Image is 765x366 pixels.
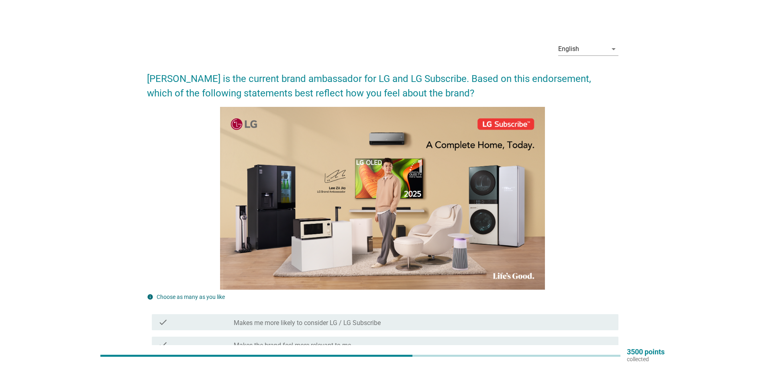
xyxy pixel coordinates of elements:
i: check [158,317,168,327]
p: collected [627,356,665,363]
label: Makes the brand feel more relevant to me [234,341,351,350]
label: Makes me more likely to consider LG / LG Subscribe [234,319,381,327]
h2: [PERSON_NAME] is the current brand ambassador for LG and LG Subscribe. Based on this endorsement,... [147,63,618,100]
div: English [558,45,579,53]
img: 2a827d56-0f41-4511-8919-a1317058d0c1-LG-Subsctiption-Main-Key-Visual-Horizontal.png [220,107,545,290]
label: Choose as many as you like [157,294,225,300]
i: info [147,294,153,300]
i: arrow_drop_down [609,44,618,54]
i: check [158,340,168,350]
p: 3500 points [627,348,665,356]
